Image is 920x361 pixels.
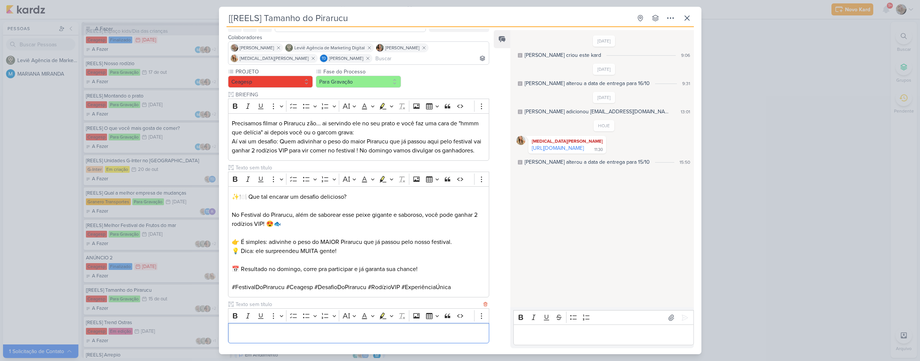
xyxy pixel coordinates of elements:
[513,324,693,345] div: Editor editing area: main
[228,323,490,344] div: Editor editing area: main
[518,110,522,114] div: Este log é visível à todos no kard
[240,44,274,51] span: [PERSON_NAME]
[232,265,485,274] p: 📅 Resultado no domingo, corre pra participar e já garanta sua chance!
[232,238,485,247] p: 👉 É simples: adivinhe o peso do MAIOR Pirarucu que já passou pelo nosso festival.
[232,192,485,201] p: ✨🍽️ Que tal encarar um desafio delicioso?
[232,247,485,256] p: 💡 Dica: ele surpreendeu MUITA gente!
[530,137,605,145] div: [MEDICAL_DATA][PERSON_NAME]
[594,147,603,153] div: 11:30
[228,186,490,297] div: Editor editing area: main
[518,53,522,58] div: Este log é visível à todos no kard
[231,55,238,62] img: Yasmin Yumi
[532,145,584,151] a: [URL][DOMAIN_NAME]
[294,44,365,51] span: Leviê Agência de Marketing Digital
[321,57,326,61] p: Td
[316,76,401,88] button: Para Gravação
[513,310,693,325] div: Editor toolbar
[228,34,490,41] div: Colaboradores
[228,308,490,323] div: Editor toolbar
[518,81,522,86] div: Este log é visível à todos no kard
[525,79,650,87] div: MARIANA alterou a data de entrega para 16/10
[240,55,309,62] span: [MEDICAL_DATA][PERSON_NAME]
[232,283,485,292] p: #FestivalDoPirarucu #Ceagesp #DesafioDoPirarucu #RodízioVIP #ExperiênciaÚnica
[235,68,313,76] label: PROJETO
[232,119,485,155] p: Precisamos filmar o Pirarucu zão... ai servindo ele no seu prato e você faz uma cara de "hmmm que...
[323,68,401,76] label: Fase do Processo
[232,210,485,228] p: No Festival do Pirarucu, além de saborear esse peixe gigante e saboroso, você pode ganhar 2 rodíz...
[681,52,690,59] div: 9:06
[234,164,490,172] input: Texto sem título
[227,11,632,25] input: Kard Sem Título
[231,44,238,52] img: Sarah Violante
[329,55,363,62] span: [PERSON_NAME]
[228,99,490,113] div: Editor toolbar
[682,80,690,87] div: 9:31
[525,108,670,116] div: MARIANA adicionou mlegnaioli@gmail.com como colaborador(a)
[385,44,419,51] span: [PERSON_NAME]
[228,76,313,88] button: Ceagesp
[525,158,650,166] div: MARIANA alterou a data de entrega para 15/10
[374,54,488,63] input: Buscar
[320,55,328,62] div: Thais de carvalho
[518,160,522,165] div: Este log é visível à todos no kard
[516,136,525,145] img: Yasmin Yumi
[525,51,601,59] div: MARIANA criou este kard
[680,159,690,166] div: 15:50
[234,300,482,308] input: Texto sem título
[285,44,293,52] img: Leviê Agência de Marketing Digital
[228,113,490,161] div: Editor editing area: main
[681,108,690,115] div: 13:01
[234,91,490,99] input: Texto sem título
[228,172,490,186] div: Editor toolbar
[376,44,384,52] img: Marcella Legnaioli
